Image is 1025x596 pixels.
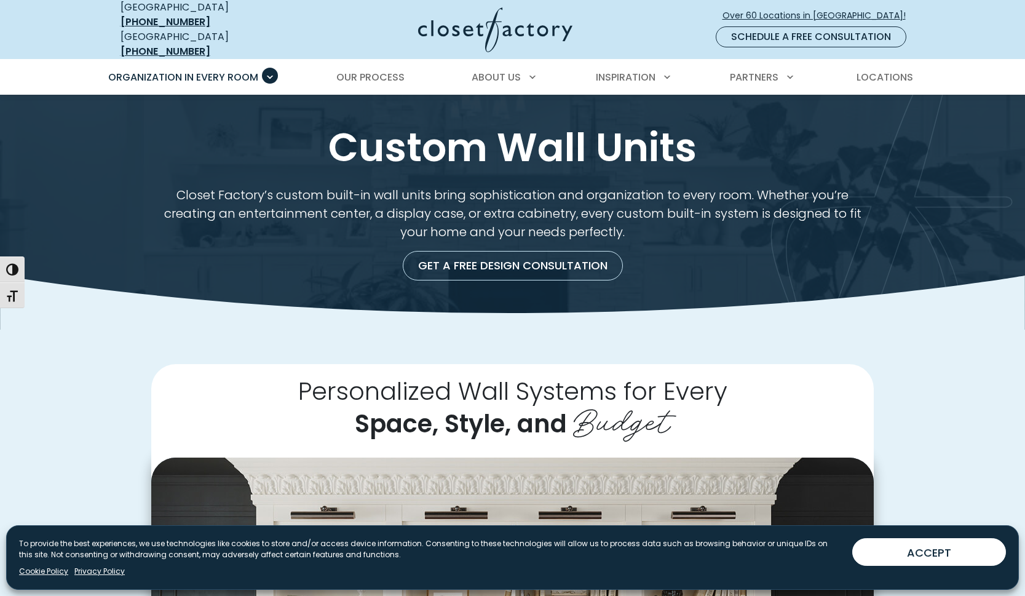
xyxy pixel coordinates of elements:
[716,26,906,47] a: Schedule a Free Consultation
[857,70,913,84] span: Locations
[730,70,778,84] span: Partners
[151,186,874,241] p: Closet Factory’s custom built-in wall units bring sophistication and organization to every room. ...
[722,5,916,26] a: Over 60 Locations in [GEOGRAPHIC_DATA]!
[722,9,916,22] span: Over 60 Locations in [GEOGRAPHIC_DATA]!
[100,60,926,95] nav: Primary Menu
[19,566,68,577] a: Cookie Policy
[121,30,299,59] div: [GEOGRAPHIC_DATA]
[355,407,567,441] span: Space, Style, and
[118,124,908,171] h1: Custom Wall Units
[19,538,842,560] p: To provide the best experiences, we use technologies like cookies to store and/or access device i...
[403,251,623,280] a: Get a Free Design Consultation
[336,70,405,84] span: Our Process
[852,538,1006,566] button: ACCEPT
[121,15,210,29] a: [PHONE_NUMBER]
[121,44,210,58] a: [PHONE_NUMBER]
[596,70,655,84] span: Inspiration
[298,374,727,408] span: Personalized Wall Systems for Every
[108,70,258,84] span: Organization in Every Room
[573,394,670,443] span: Budget
[418,7,572,52] img: Closet Factory Logo
[472,70,521,84] span: About Us
[74,566,125,577] a: Privacy Policy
